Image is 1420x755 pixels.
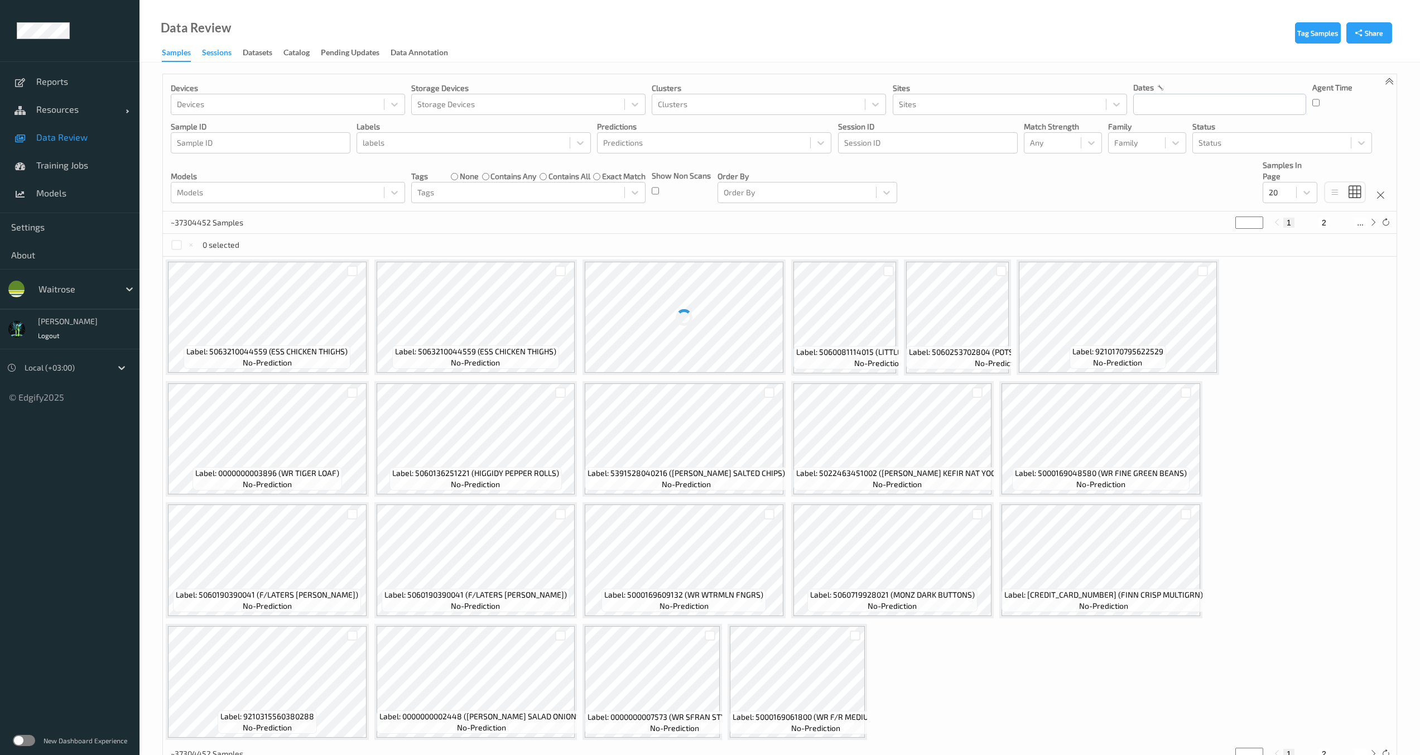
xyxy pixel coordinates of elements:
span: Label: 5000169609132 (WR WTRMLN FNGRS) [604,589,763,600]
p: Status [1192,121,1372,132]
button: 2 [1318,218,1330,228]
span: Label: 9210315560380288 [220,711,314,722]
span: Label: 9210170795622529 [1072,346,1163,357]
span: Label: 5060190390041 (F/LATERS [PERSON_NAME]) [176,589,358,600]
p: Family [1108,121,1186,132]
span: Label: 5063210044559 (ESS CHICKEN THIGHS) [186,346,348,357]
p: Order By [718,171,897,182]
span: no-prediction [243,357,292,368]
p: Storage Devices [411,83,646,94]
button: ... [1354,218,1367,228]
div: Data Annotation [391,47,448,61]
span: no-prediction [791,723,840,734]
span: no-prediction [975,358,1024,369]
span: no-prediction [243,479,292,490]
span: no-prediction [1079,600,1128,612]
span: Label: 5000169048580 (WR FINE GREEN BEANS) [1015,468,1187,479]
div: Datasets [243,47,272,61]
label: contains all [548,171,590,182]
span: no-prediction [854,358,903,369]
span: no-prediction [451,357,500,368]
label: contains any [490,171,536,182]
div: Data Review [161,22,231,33]
p: Agent Time [1312,82,1352,93]
div: Sessions [202,47,232,61]
span: Label: 5063210044559 (ESS CHICKEN THIGHS) [395,346,556,357]
div: Samples [162,47,191,62]
div: Pending Updates [321,47,379,61]
span: Label: [CREDIT_CARD_NUMBER] (FINN CRISP MULTIGRN) [1004,589,1203,600]
span: Label: 5000169061800 (WR F/R MEDIUM EGGS) [733,711,898,723]
a: Sessions [202,45,243,61]
span: Label: 5060136251221 (HIGGIDY PEPPER ROLLS) [392,468,559,479]
span: no-prediction [868,600,917,612]
p: Devices [171,83,405,94]
p: 0 selected [203,239,239,251]
p: labels [357,121,591,132]
span: no-prediction [243,600,292,612]
a: Datasets [243,45,283,61]
span: no-prediction [1093,357,1142,368]
button: Share [1346,22,1392,44]
p: Clusters [652,83,886,94]
a: Catalog [283,45,321,61]
p: Samples In Page [1263,160,1317,182]
span: no-prediction [662,479,711,490]
label: none [460,171,479,182]
span: no-prediction [873,479,922,490]
span: Label: 0000000002448 ([PERSON_NAME] SALAD ONIONS) [379,711,584,722]
span: Label: 5060190390041 (F/LATERS [PERSON_NAME]) [384,589,567,600]
label: exact match [602,171,646,182]
p: Tags [411,171,428,182]
a: Pending Updates [321,45,391,61]
span: no-prediction [457,722,506,733]
span: Label: 5022463451002 ([PERSON_NAME] KEFIR NAT YOG) [796,468,999,479]
p: ~37304452 Samples [171,217,254,228]
p: Models [171,171,405,182]
button: Tag Samples [1295,22,1341,44]
span: no-prediction [451,600,500,612]
span: no-prediction [1076,479,1125,490]
a: Data Annotation [391,45,459,61]
span: no-prediction [650,723,699,734]
span: Label: 0000000003896 (WR TIGER LOAF) [195,468,339,479]
p: Show Non Scans [652,170,711,181]
span: Label: 5060253702804 (POTS CO. [PERSON_NAME]) [909,347,1090,358]
p: Sample ID [171,121,350,132]
span: no-prediction [243,722,292,733]
div: Catalog [283,47,310,61]
p: Match Strength [1024,121,1102,132]
span: Label: 5391528040216 ([PERSON_NAME] SALTED CHIPS) [588,468,785,479]
span: no-prediction [660,600,709,612]
p: dates [1133,82,1154,93]
span: no-prediction [451,479,500,490]
p: Session ID [838,121,1018,132]
p: Sites [893,83,1127,94]
span: Label: 0000000007573 (WR SFRAN STYLE BOULE) [588,711,762,723]
p: Predictions [597,121,831,132]
span: Label: 5060081114015 (LITTLE JUDES ROCKETS) [796,347,962,358]
button: 1 [1283,218,1294,228]
span: Label: 5060719928021 (MONZ DARK BUTTONS) [810,589,975,600]
a: Samples [162,45,202,62]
